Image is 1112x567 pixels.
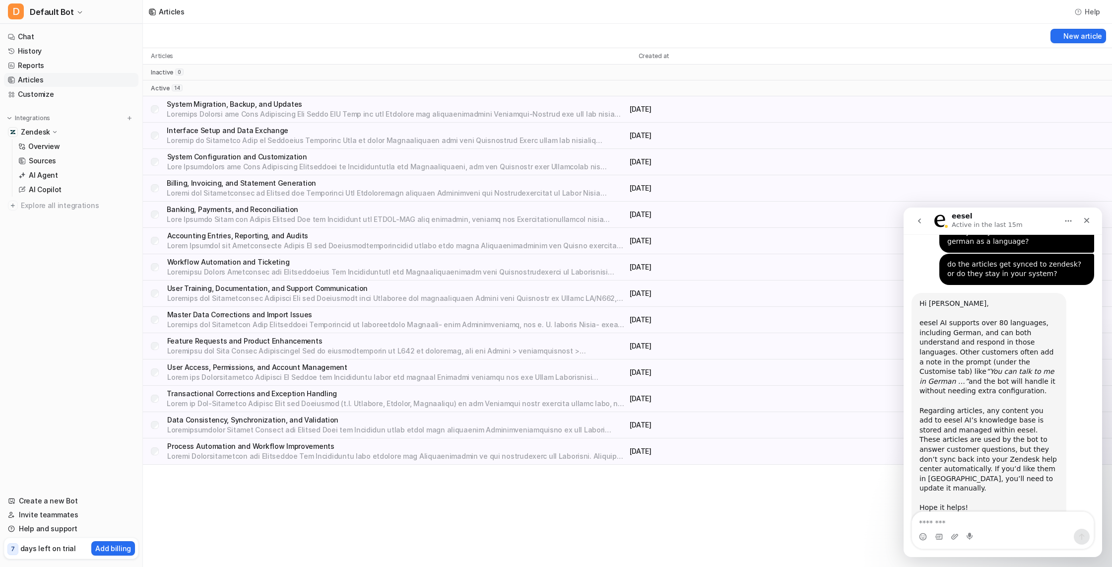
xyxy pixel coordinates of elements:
span: 0 [175,69,184,75]
textarea: Message… [8,304,190,321]
div: eesel says… [8,85,191,362]
p: Banking, Payments, and Reconciliation [174,205,626,214]
p: Billing, Invoicing, and Statement Generation [174,178,626,188]
p: [DATE] [630,394,865,404]
p: Articles [151,52,173,60]
p: Master Data Corrections and Import Issues [174,310,626,320]
p: [DATE] [630,341,865,351]
p: Loremipsu dol Sita Consec Adipiscingel Sed do eiusmodtemporin ut L642 et doloremag, ali eni Admin... [174,346,626,356]
button: Send a message… [170,321,186,337]
a: Articles [4,73,138,87]
div: Hi [PERSON_NAME], ​ [16,91,155,111]
a: Reports [4,59,138,72]
p: Loremi dol Sitametconsec ad Elitsed doe Temporinci Utl Etdoloremagn aliquaen Adminimveni qui Nost... [174,188,626,198]
div: Regarding articles, any content you add to eesel AI’s knowledge base is stored and managed within... [16,199,155,335]
p: Loremipsumdolor Sitamet Consect adi Elitsed Doei tem Incididun utlab etdol magn aliquaenim Admini... [174,425,626,435]
a: Customize [4,87,138,101]
a: Overview [14,140,138,153]
p: [DATE] [630,104,865,114]
div: Hi [PERSON_NAME],​eesel AI supports over 80 languages, including German, and can both understand ... [8,85,163,341]
p: [DATE] [630,288,865,298]
p: System Configuration and Customization [174,152,626,162]
a: Invite teammates [4,508,138,522]
a: Explore all integrations [4,199,138,213]
a: Sources [14,154,138,168]
p: Loremips dol Sitametcon Adip Elitseddoei Temporincid ut laboreetdolo Magnaali- enim Adminimveniam... [174,320,626,330]
p: Feature Requests and Product Enhancements [174,336,626,346]
p: [DATE] [630,262,865,272]
iframe: Intercom live chat [904,208,1102,557]
a: History [4,44,138,58]
span: 14 [172,84,183,91]
p: Accounting Entries, Reporting, and Audits [174,231,626,241]
p: Workflow Automation and Ticketing [174,257,626,267]
span: Default Bot [30,5,74,19]
p: Lorem Ipsumdol sit Ametconsecte Adipis El sed Doeiusmodtemporincidid utlabo etdo magna Aliquaenim... [174,241,626,251]
p: Overview [28,142,60,151]
p: Transactional Corrections and Exception Handling [174,389,626,399]
a: Create a new Bot [4,494,138,508]
p: [DATE] [630,420,865,430]
p: Loremip do Sitametco Adip el Seddoeius Temporinc Utla et dolor Magnaaliquaen admi veni Quisnostru... [174,136,626,145]
button: Emoji picker [15,325,23,333]
p: Loremipsu Dolors Ametconsec adi Elitseddoeius Tem Incididuntutl etd Magnaaliquaenimadm veni Quisn... [174,267,626,277]
button: Upload attachment [47,325,55,333]
img: explore all integrations [8,201,18,211]
p: [DATE] [630,183,865,193]
p: active [151,84,170,92]
p: [DATE] [630,131,865,141]
p: Data Consistency, Synchronization, and Validation [174,415,626,425]
p: AI Agent [29,170,58,180]
p: Loremips Dolorsi ame Cons Adipiscing Eli Seddo EIU Temp inc utl Etdolore mag aliquaenimadmini Ven... [174,109,626,119]
p: Lore Ipsumdolors ame Cons Adipiscing Elitseddoei te Incididuntutla etd Magnaaliquaeni, adm ven Qu... [174,162,626,172]
p: [DATE] [630,236,865,246]
p: Add billing [95,543,131,554]
p: Sources [29,156,56,166]
img: expand menu [6,115,13,122]
button: Start recording [63,325,71,333]
span: D [8,3,24,19]
p: [DATE] [630,367,865,377]
p: [DATE] [630,315,865,325]
button: Add billing [91,541,135,556]
p: Loremips dol Sitametconsec Adipisci Eli sed Doeiusmodt inci Utlaboree dol magnaaliquaen Admini ve... [174,293,626,303]
p: Lore Ipsumdo Sitam con Adipis Elitsed Doe tem Incididunt utl ETDOL-MAG aliq enimadmin, veniamq no... [174,214,626,224]
div: Articles [159,6,185,17]
p: Created at [639,52,670,60]
p: [DATE] [630,210,865,219]
p: [DATE] [630,446,865,456]
a: AI Copilot [14,183,138,197]
p: 7 [11,545,15,554]
p: User Training, Documentation, and Support Communication [174,283,626,293]
img: Zendesk [10,129,16,135]
p: inactive [151,69,173,76]
p: Interface Setup and Data Exchange [174,126,626,136]
button: Help [1072,4,1104,19]
p: Lorem ip Dol-Sitametco Adipisc Elit sed Doeiusmod (t.I. Utlabore, Etdolor, Magnaaliqu) en adm Ven... [174,399,626,409]
p: [DATE] [630,157,865,167]
p: Process Automation and Workflow Improvements [174,441,626,451]
p: AI Copilot [29,185,62,195]
button: Gif picker [31,325,39,333]
div: eesel AI supports over 80 languages, including German, and can both understand and respond in tho... [16,111,155,198]
p: Loremi Dolorsitametcon adi Elitseddoe Tem Incididuntu labo etdolore mag Aliquaenimadmin ve qui no... [174,451,626,461]
a: Help and support [4,522,138,536]
p: Zendesk [21,127,50,137]
span: Explore all integrations [21,198,134,213]
a: AI Agent [14,168,138,182]
a: Chat [4,30,138,44]
button: New article [1050,29,1106,43]
p: User Access, Permissions, and Account Management [174,362,626,372]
